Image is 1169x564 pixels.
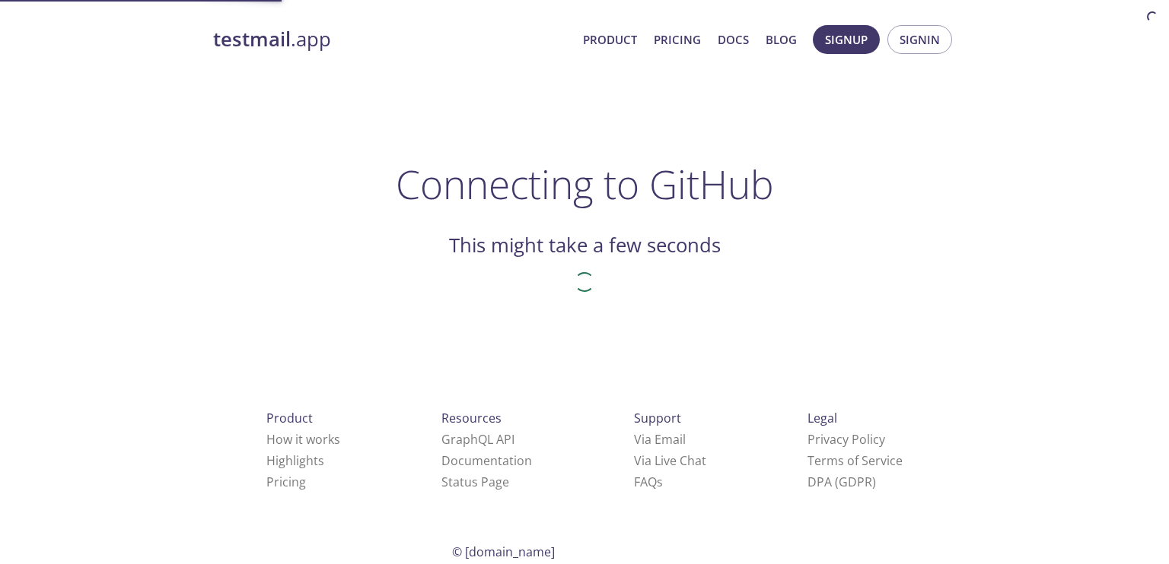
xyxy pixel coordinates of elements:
[807,410,837,426] span: Legal
[654,30,701,49] a: Pricing
[441,431,514,448] a: GraphQL API
[213,26,291,52] strong: testmail
[634,431,686,448] a: Via Email
[583,30,637,49] a: Product
[718,30,749,49] a: Docs
[657,474,663,490] span: s
[441,410,502,426] span: Resources
[266,431,340,448] a: How it works
[807,474,876,490] a: DPA (GDPR)
[807,452,903,469] a: Terms of Service
[766,30,797,49] a: Blog
[807,431,885,448] a: Privacy Policy
[266,410,313,426] span: Product
[266,452,324,469] a: Highlights
[452,543,555,560] span: © [DOMAIN_NAME]
[813,25,880,54] button: Signup
[213,27,571,52] a: testmail.app
[900,30,940,49] span: Signin
[441,474,509,490] a: Status Page
[266,474,306,490] a: Pricing
[634,452,706,469] a: Via Live Chat
[396,161,774,207] h1: Connecting to GitHub
[634,410,681,426] span: Support
[887,25,952,54] button: Signin
[634,474,663,490] a: FAQ
[441,452,532,469] a: Documentation
[825,30,868,49] span: Signup
[449,233,721,258] h2: This might take a few seconds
